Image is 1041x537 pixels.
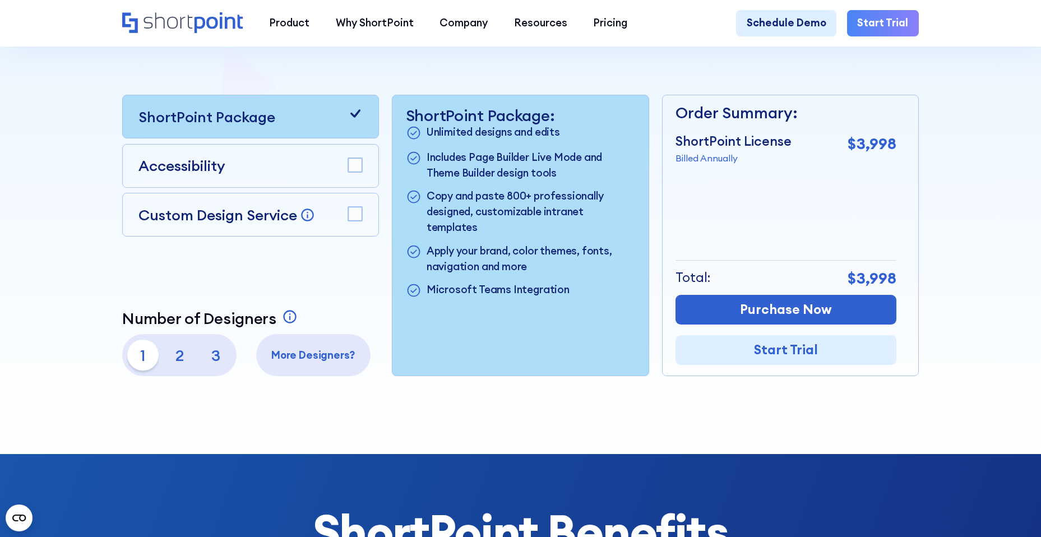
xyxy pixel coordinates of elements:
[427,282,570,299] p: Microsoft Teams Integration
[514,15,567,31] div: Resources
[427,124,560,141] p: Unlimited designs and edits
[269,15,309,31] div: Product
[127,340,159,371] p: 1
[676,295,896,325] a: Purchase Now
[256,10,322,36] a: Product
[122,309,276,327] p: Number of Designers
[676,132,792,151] p: ShortPoint License
[406,106,636,124] p: ShortPoint Package:
[847,10,919,36] a: Start Trial
[439,15,488,31] div: Company
[676,335,896,365] a: Start Trial
[427,150,636,181] p: Includes Page Builder Live Mode and Theme Builder design tools
[336,15,414,31] div: Why ShortPoint
[848,132,896,155] p: $3,998
[138,106,275,128] p: ShortPoint Package
[848,266,896,290] p: $3,998
[164,340,195,371] p: 2
[323,10,427,36] a: Why ShortPoint
[501,10,580,36] a: Resources
[138,155,225,177] p: Accessibility
[427,10,501,36] a: Company
[676,101,896,124] p: Order Summary:
[593,15,627,31] div: Pricing
[580,10,640,36] a: Pricing
[261,348,365,363] p: More Designers?
[427,243,636,275] p: Apply your brand, color themes, fonts, navigation and more
[676,268,710,288] p: Total:
[839,407,1041,537] iframe: Chat Widget
[200,340,232,371] p: 3
[122,309,300,327] a: Number of Designers
[138,206,297,224] p: Custom Design Service
[736,10,836,36] a: Schedule Demo
[122,12,243,35] a: Home
[427,188,636,235] p: Copy and paste 800+ professionally designed, customizable intranet templates
[676,151,792,165] p: Billed Annually
[6,504,33,531] button: Open CMP widget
